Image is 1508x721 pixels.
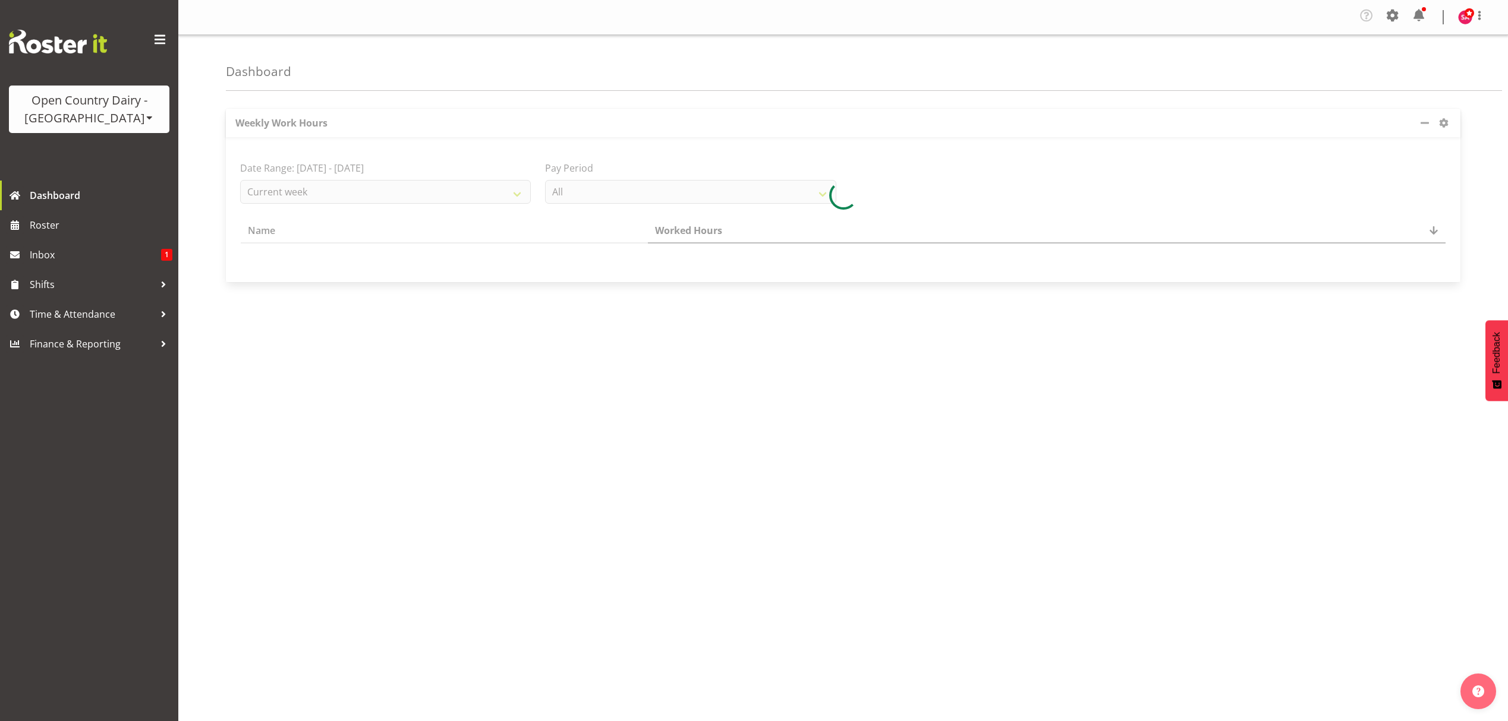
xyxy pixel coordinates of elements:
[30,335,155,353] span: Finance & Reporting
[30,216,172,234] span: Roster
[9,30,107,53] img: Rosterit website logo
[30,276,155,293] span: Shifts
[226,65,291,78] h4: Dashboard
[1472,685,1484,697] img: help-xxl-2.png
[161,249,172,261] span: 1
[21,91,158,127] div: Open Country Dairy - [GEOGRAPHIC_DATA]
[30,246,161,264] span: Inbox
[1458,10,1472,24] img: stacey-allen7479.jpg
[1491,332,1502,374] span: Feedback
[30,186,172,204] span: Dashboard
[1485,320,1508,401] button: Feedback - Show survey
[30,305,155,323] span: Time & Attendance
